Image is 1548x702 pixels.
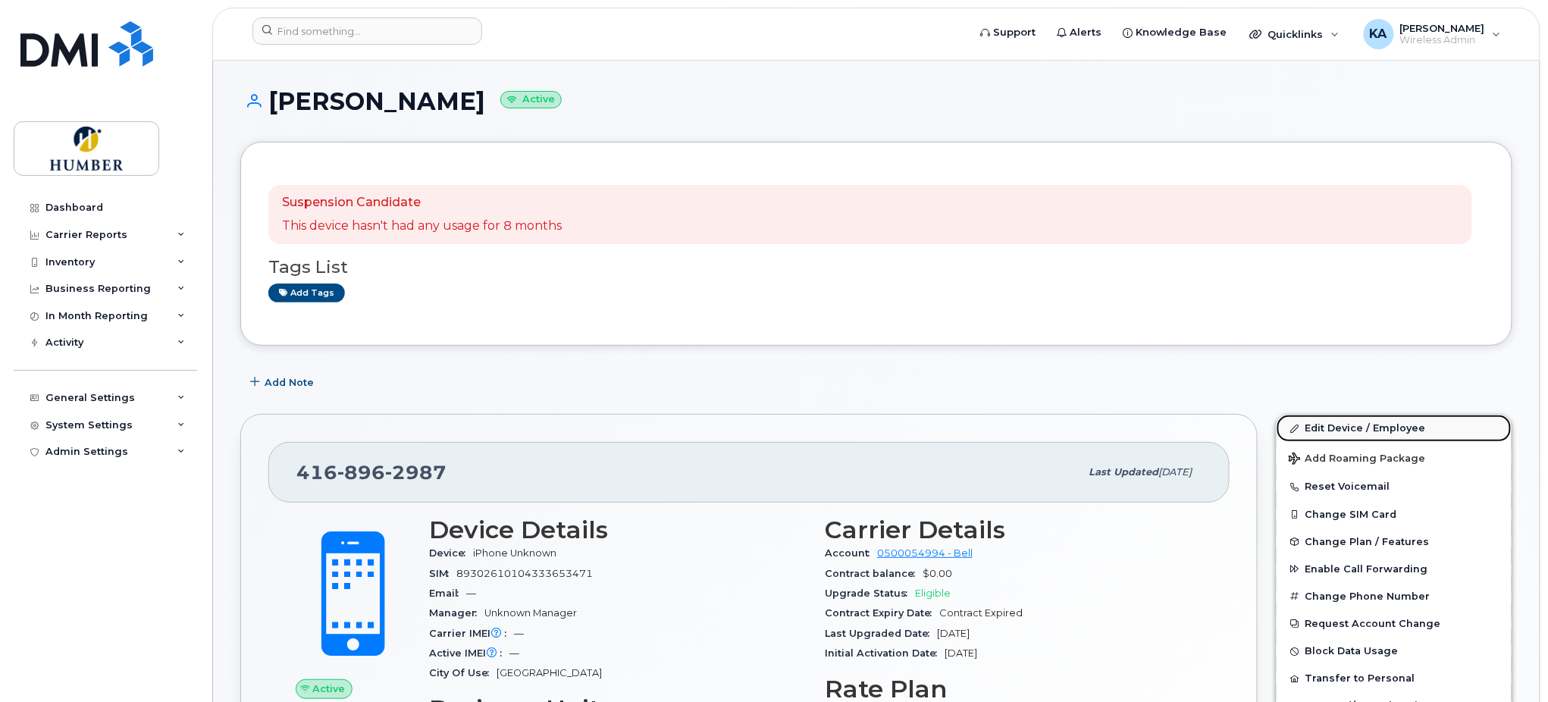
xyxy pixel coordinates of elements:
[429,607,484,619] span: Manager
[497,667,602,678] span: [GEOGRAPHIC_DATA]
[915,588,951,599] span: Eligible
[1305,536,1430,547] span: Change Plan / Features
[429,667,497,678] span: City Of Use
[825,647,945,659] span: Initial Activation Date
[268,284,345,302] a: Add tags
[514,628,524,639] span: —
[1089,466,1158,478] span: Last updated
[429,628,514,639] span: Carrier IMEI
[945,647,977,659] span: [DATE]
[429,647,509,659] span: Active IMEI
[429,568,456,579] span: SIM
[429,516,807,544] h3: Device Details
[265,375,314,390] span: Add Note
[282,218,562,235] p: This device hasn't had any usage for 8 months
[825,568,923,579] span: Contract balance
[939,607,1023,619] span: Contract Expired
[1277,528,1512,556] button: Change Plan / Features
[337,461,385,484] span: 896
[240,368,327,396] button: Add Note
[1277,665,1512,692] button: Transfer to Personal
[923,568,952,579] span: $0.00
[825,628,937,639] span: Last Upgraded Date
[1158,466,1192,478] span: [DATE]
[282,194,562,212] p: Suspension Candidate
[1277,415,1512,442] a: Edit Device / Employee
[825,516,1202,544] h3: Carrier Details
[1305,563,1428,575] span: Enable Call Forwarding
[466,588,476,599] span: —
[1277,638,1512,665] button: Block Data Usage
[429,547,473,559] span: Device
[1277,556,1512,583] button: Enable Call Forwarding
[240,88,1512,114] h1: [PERSON_NAME]
[1277,473,1512,500] button: Reset Voicemail
[473,547,556,559] span: iPhone Unknown
[1277,583,1512,610] button: Change Phone Number
[313,682,346,696] span: Active
[1277,610,1512,638] button: Request Account Change
[1277,442,1512,473] button: Add Roaming Package
[877,547,973,559] a: 0500054994 - Bell
[500,91,562,108] small: Active
[385,461,447,484] span: 2987
[509,647,519,659] span: —
[825,607,939,619] span: Contract Expiry Date
[1289,453,1426,467] span: Add Roaming Package
[429,588,466,599] span: Email
[296,461,447,484] span: 416
[825,547,877,559] span: Account
[825,588,915,599] span: Upgrade Status
[937,628,970,639] span: [DATE]
[268,258,1484,277] h3: Tags List
[456,568,593,579] span: 89302610104333653471
[484,607,577,619] span: Unknown Manager
[1277,501,1512,528] button: Change SIM Card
